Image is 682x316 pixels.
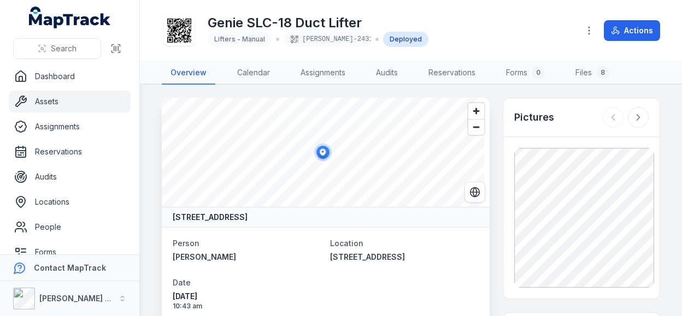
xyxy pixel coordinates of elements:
[9,141,131,163] a: Reservations
[208,14,428,32] h1: Genie SLC-18 Duct Lifter
[465,182,485,202] button: Switch to Satellite View
[162,98,484,207] canvas: Map
[567,62,618,85] a: Files8
[383,32,428,47] div: Deployed
[468,103,484,119] button: Zoom in
[514,110,554,125] h3: Pictures
[420,62,484,85] a: Reservations
[596,66,609,79] div: 8
[162,62,215,85] a: Overview
[173,302,321,311] span: 10:43 am
[9,116,131,138] a: Assignments
[284,32,371,47] div: [PERSON_NAME]-2431
[173,278,191,287] span: Date
[173,291,321,311] time: 8/29/2025, 10:43:56 AM
[468,119,484,135] button: Zoom out
[173,291,321,302] span: [DATE]
[9,91,131,112] a: Assets
[34,263,106,272] strong: Contact MapTrack
[9,65,131,87] a: Dashboard
[51,43,77,54] span: Search
[497,62,554,85] a: Forms0
[292,62,354,85] a: Assignments
[173,252,321,263] a: [PERSON_NAME]
[532,66,545,79] div: 0
[330,252,405,261] span: [STREET_ADDRESS]
[228,62,279,85] a: Calendar
[214,35,265,43] span: Lifters - Manual
[173,239,199,248] span: Person
[9,166,131,188] a: Audits
[9,241,131,263] a: Forms
[9,216,131,238] a: People
[39,294,115,303] strong: [PERSON_NAME] Air
[330,252,479,263] a: [STREET_ADDRESS]
[173,212,248,223] strong: [STREET_ADDRESS]
[330,239,363,248] span: Location
[367,62,407,85] a: Audits
[604,20,660,41] button: Actions
[9,191,131,213] a: Locations
[29,7,111,28] a: MapTrack
[13,38,101,59] button: Search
